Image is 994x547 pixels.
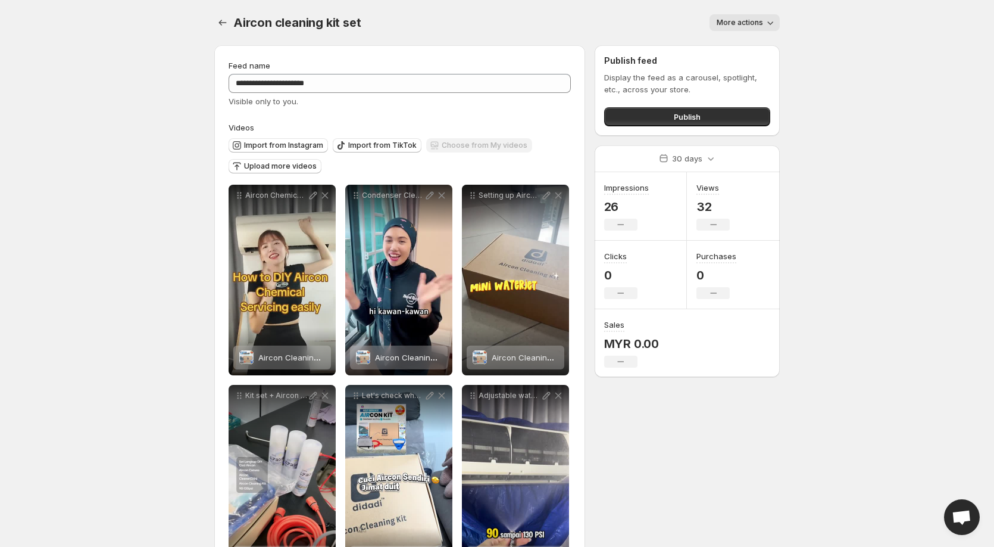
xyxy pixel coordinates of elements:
p: MYR 0.00 [604,337,659,351]
h3: Views [696,182,719,194]
span: Aircon Cleaning kit set [375,353,460,362]
p: 30 days [672,153,702,164]
div: Setting up Aircon cleaning kitAircon Cleaning kit setAircon Cleaning kit set [462,185,569,375]
span: Aircon Cleaning kit set [258,353,343,362]
h3: Clicks [604,250,627,262]
p: Let's check what is inside the Full Set [362,391,424,400]
img: Aircon Cleaning kit set [239,350,254,365]
span: Upload more videos [244,161,317,171]
p: Condenser Cleaning Tutotial [362,191,424,200]
button: Settings [214,14,231,31]
button: More actions [709,14,780,31]
h3: Purchases [696,250,736,262]
button: Import from Instagram [229,138,328,153]
p: 32 [696,200,730,214]
p: Kit set + Aircon bag + 3 Cleaners [245,391,307,400]
h3: Impressions [604,182,649,194]
p: Adjustable water pressure [479,391,540,400]
p: Display the feed as a carousel, spotlight, etc., across your store. [604,72,770,95]
span: Visible only to you. [229,97,298,106]
p: 0 [604,268,637,282]
span: Aircon cleaning kit set [233,15,361,30]
p: 0 [696,268,736,282]
button: Import from TikTok [333,138,421,153]
img: Aircon Cleaning kit set [473,350,487,365]
h2: Publish feed [604,55,770,67]
span: Import from Instagram [244,141,323,150]
p: Aircon Chemical Servicing Tutorial [245,191,307,200]
span: Videos [229,123,254,132]
p: Setting up Aircon cleaning kit [479,191,540,200]
div: Aircon Chemical Servicing TutorialAircon Cleaning kit setAircon Cleaning kit set [229,185,336,375]
button: Publish [604,107,770,126]
span: Feed name [229,61,270,70]
img: Aircon Cleaning kit set [356,350,370,365]
span: Import from TikTok [348,141,417,150]
h3: Sales [604,319,624,331]
span: Publish [674,111,701,123]
div: Open chat [944,499,980,535]
span: More actions [717,18,763,27]
div: Condenser Cleaning TutotialAircon Cleaning kit setAircon Cleaning kit set [345,185,452,375]
span: Aircon Cleaning kit set [492,353,576,362]
button: Upload more videos [229,159,321,173]
p: 26 [604,200,649,214]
